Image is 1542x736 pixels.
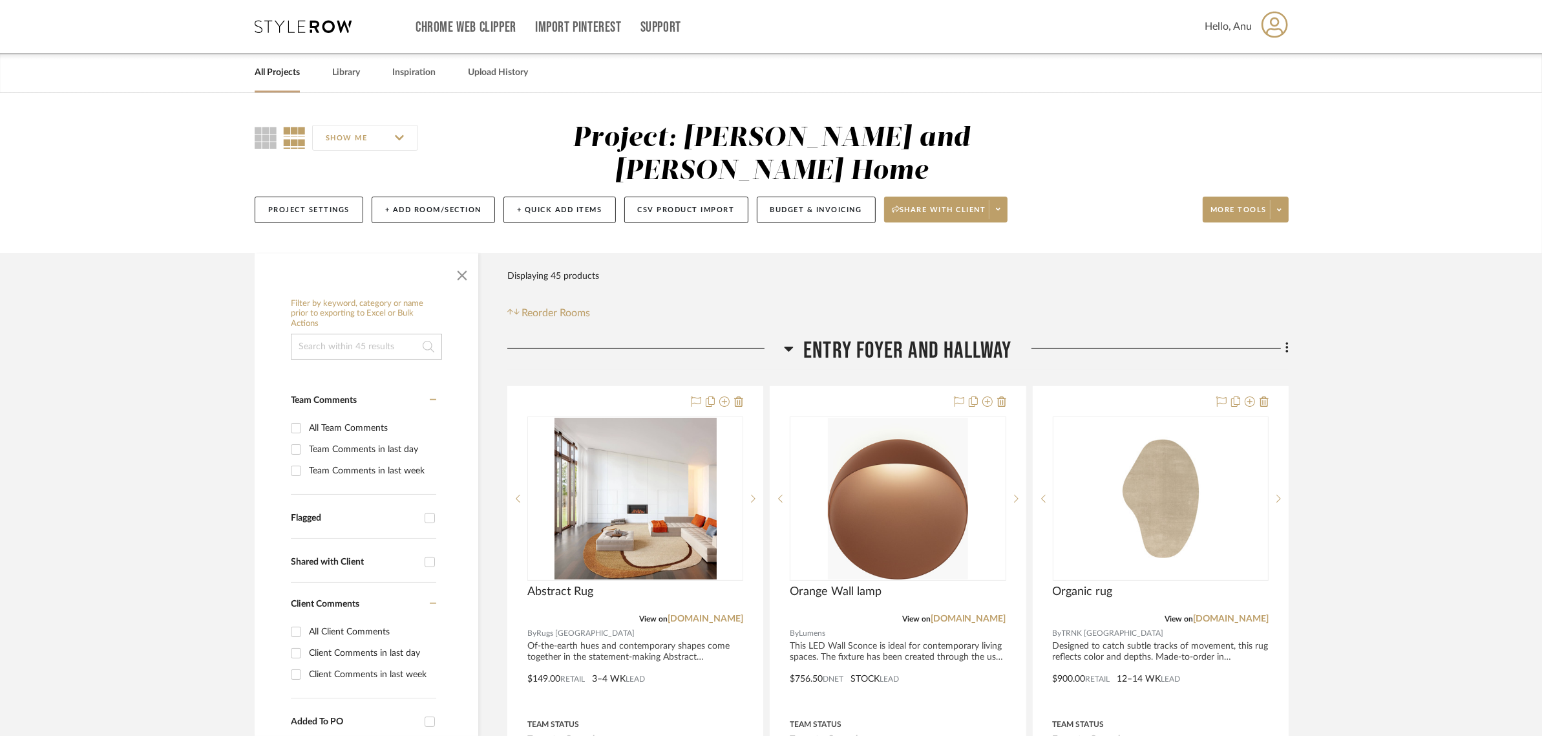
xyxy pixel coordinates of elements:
[640,22,681,33] a: Support
[1165,615,1193,623] span: View on
[255,197,363,223] button: Project Settings
[372,197,495,223] button: + Add Room/Section
[892,205,986,224] span: Share with client
[931,614,1006,623] a: [DOMAIN_NAME]
[416,22,516,33] a: Chrome Web Clipper
[668,614,743,623] a: [DOMAIN_NAME]
[1203,197,1289,222] button: More tools
[1205,19,1252,34] span: Hello, Anu
[828,418,968,579] img: Orange Wall lamp
[291,513,418,524] div: Flagged
[507,263,599,289] div: Displaying 45 products
[291,396,357,405] span: Team Comments
[332,64,360,81] a: Library
[1210,205,1267,224] span: More tools
[309,622,433,642] div: All Client Comments
[503,197,616,223] button: + Quick Add Items
[884,197,1008,222] button: Share with client
[309,418,433,438] div: All Team Comments
[507,305,591,321] button: Reorder Rooms
[573,125,970,185] div: Project: [PERSON_NAME] and [PERSON_NAME] Home
[291,334,442,360] input: Search within 45 results
[309,664,433,685] div: Client Comments in last week
[1193,614,1269,623] a: [DOMAIN_NAME]
[468,64,528,81] a: Upload History
[309,643,433,664] div: Client Comments in last day
[790,627,799,640] span: By
[527,719,579,730] div: Team Status
[1053,585,1113,599] span: Organic rug
[522,305,591,321] span: Reorder Rooms
[527,585,593,599] span: Abstract Rug
[639,615,668,623] span: View on
[790,719,841,730] div: Team Status
[291,557,418,568] div: Shared with Client
[309,460,433,481] div: Team Comments in last week
[1053,719,1104,730] div: Team Status
[291,600,359,609] span: Client Comments
[255,64,300,81] a: All Projects
[527,627,536,640] span: By
[790,585,882,599] span: Orange Wall lamp
[291,717,418,728] div: Added To PO
[799,627,825,640] span: Lumens
[291,299,442,329] h6: Filter by keyword, category or name prior to exporting to Excel or Bulk Actions
[803,337,1012,365] span: Entry Foyer and Hallway
[1062,627,1164,640] span: TRNK [GEOGRAPHIC_DATA]
[536,627,635,640] span: Rugs [GEOGRAPHIC_DATA]
[624,197,748,223] button: CSV Product Import
[902,615,931,623] span: View on
[449,260,475,286] button: Close
[554,418,717,579] img: Abstract Rug
[757,197,876,223] button: Budget & Invoicing
[1096,418,1225,579] img: Organic rug
[392,64,436,81] a: Inspiration
[535,22,622,33] a: Import Pinterest
[309,439,433,460] div: Team Comments in last day
[1053,627,1062,640] span: By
